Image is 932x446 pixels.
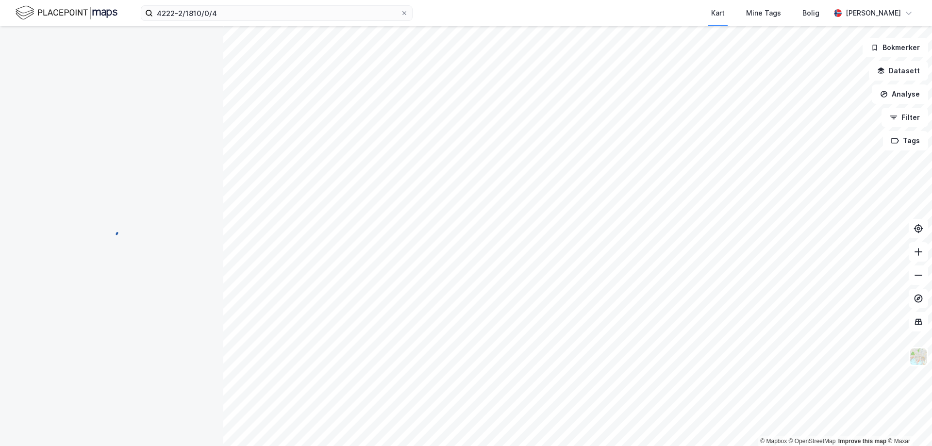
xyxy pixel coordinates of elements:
[882,108,928,127] button: Filter
[153,6,400,20] input: Søk på adresse, matrikkel, gårdeiere, leietakere eller personer
[746,7,781,19] div: Mine Tags
[883,131,928,150] button: Tags
[16,4,117,21] img: logo.f888ab2527a4732fd821a326f86c7f29.svg
[909,347,928,366] img: Z
[872,84,928,104] button: Analyse
[760,438,787,445] a: Mapbox
[802,7,819,19] div: Bolig
[838,438,886,445] a: Improve this map
[711,7,725,19] div: Kart
[869,61,928,81] button: Datasett
[863,38,928,57] button: Bokmerker
[789,438,836,445] a: OpenStreetMap
[883,399,932,446] iframe: Chat Widget
[846,7,901,19] div: [PERSON_NAME]
[104,223,119,238] img: spinner.a6d8c91a73a9ac5275cf975e30b51cfb.svg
